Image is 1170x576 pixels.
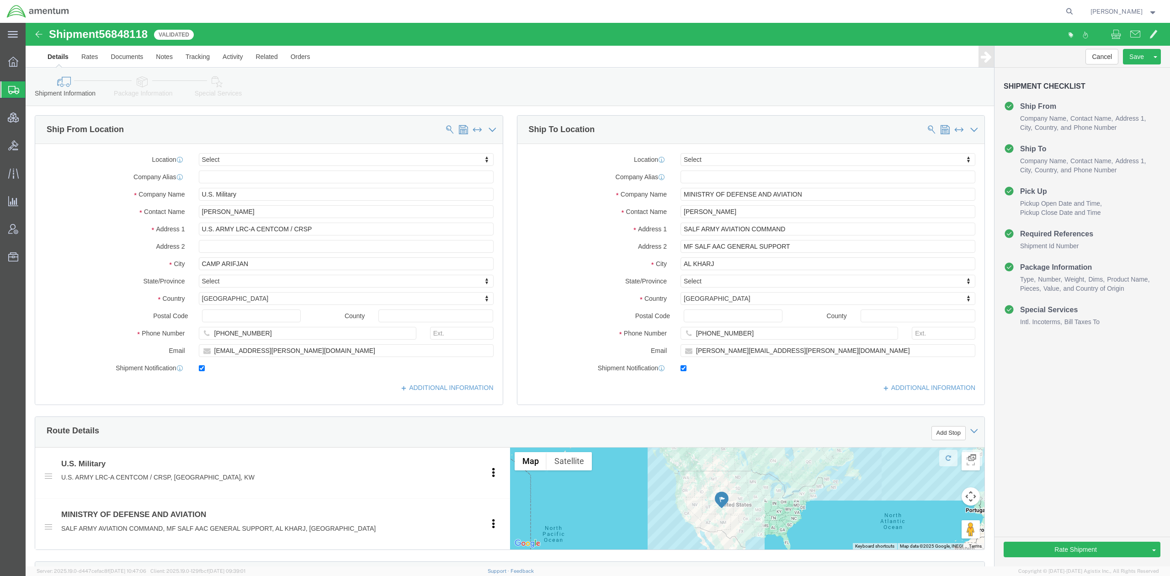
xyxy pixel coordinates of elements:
span: Copyright © [DATE]-[DATE] Agistix Inc., All Rights Reserved [1018,567,1159,575]
span: Jason Champagne [1090,6,1143,16]
button: [PERSON_NAME] [1090,6,1158,17]
span: Client: 2025.19.0-129fbcf [150,568,245,574]
img: logo [6,5,69,18]
a: Feedback [511,568,534,574]
span: [DATE] 09:39:01 [208,568,245,574]
iframe: FS Legacy Container [26,23,1170,566]
span: Server: 2025.19.0-d447cefac8f [37,568,146,574]
a: Support [488,568,511,574]
span: [DATE] 10:47:06 [109,568,146,574]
